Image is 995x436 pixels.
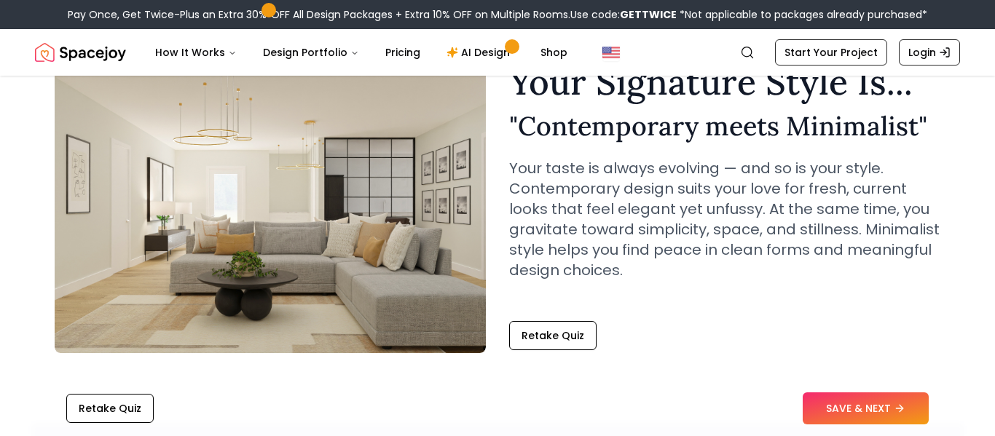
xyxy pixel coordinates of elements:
[899,39,960,66] a: Login
[55,62,486,353] img: Contemporary meets Minimalist Style Example
[775,39,887,66] a: Start Your Project
[435,38,526,67] a: AI Design
[374,38,432,67] a: Pricing
[251,38,371,67] button: Design Portfolio
[35,38,126,67] a: Spacejoy
[143,38,248,67] button: How It Works
[620,7,677,22] b: GETTWICE
[509,111,940,140] h2: " Contemporary meets Minimalist "
[35,38,126,67] img: Spacejoy Logo
[509,158,940,280] p: Your taste is always evolving — and so is your style. Contemporary design suits your love for fre...
[602,44,620,61] img: United States
[66,394,154,423] button: Retake Quiz
[509,65,940,100] h1: Your Signature Style Is...
[803,392,929,424] button: SAVE & NEXT
[35,29,960,76] nav: Global
[509,321,597,350] button: Retake Quiz
[677,7,927,22] span: *Not applicable to packages already purchased*
[570,7,677,22] span: Use code:
[529,38,579,67] a: Shop
[68,7,927,22] div: Pay Once, Get Twice-Plus an Extra 30% OFF All Design Packages + Extra 10% OFF on Multiple Rooms.
[143,38,579,67] nav: Main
